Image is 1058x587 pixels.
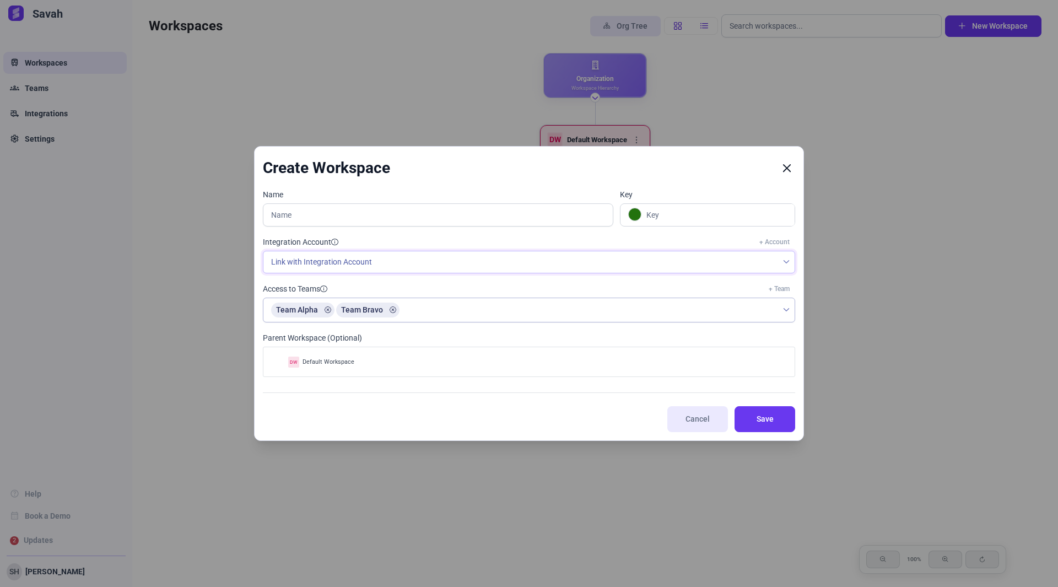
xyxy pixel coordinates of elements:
[763,281,795,296] a: + Team
[271,303,334,317] div: Team Alpha
[263,332,362,343] label: Parent Workspace (Optional)
[263,251,778,273] span: Link with Integration Account
[1003,534,1058,587] iframe: Chat Widget
[341,304,383,316] div: Team Bravo
[263,165,390,171] h3: Create Workspace
[620,189,795,200] label: Key
[748,413,781,425] span: Save
[735,406,795,432] button: Save
[303,358,354,367] span: Default Workspace
[336,303,400,317] div: Team Bravo
[681,413,715,425] span: Cancel
[270,355,788,370] li: Default Workspace
[290,359,297,366] span: DW
[263,283,795,294] label: Access to Teams
[263,189,613,200] label: Name
[276,304,318,316] div: Team Alpha
[263,203,613,227] input: Name
[754,234,795,249] a: + Account
[645,204,795,226] input: Key
[667,406,728,432] button: Cancel
[779,160,795,176] button: Close
[263,236,795,247] label: Integration Account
